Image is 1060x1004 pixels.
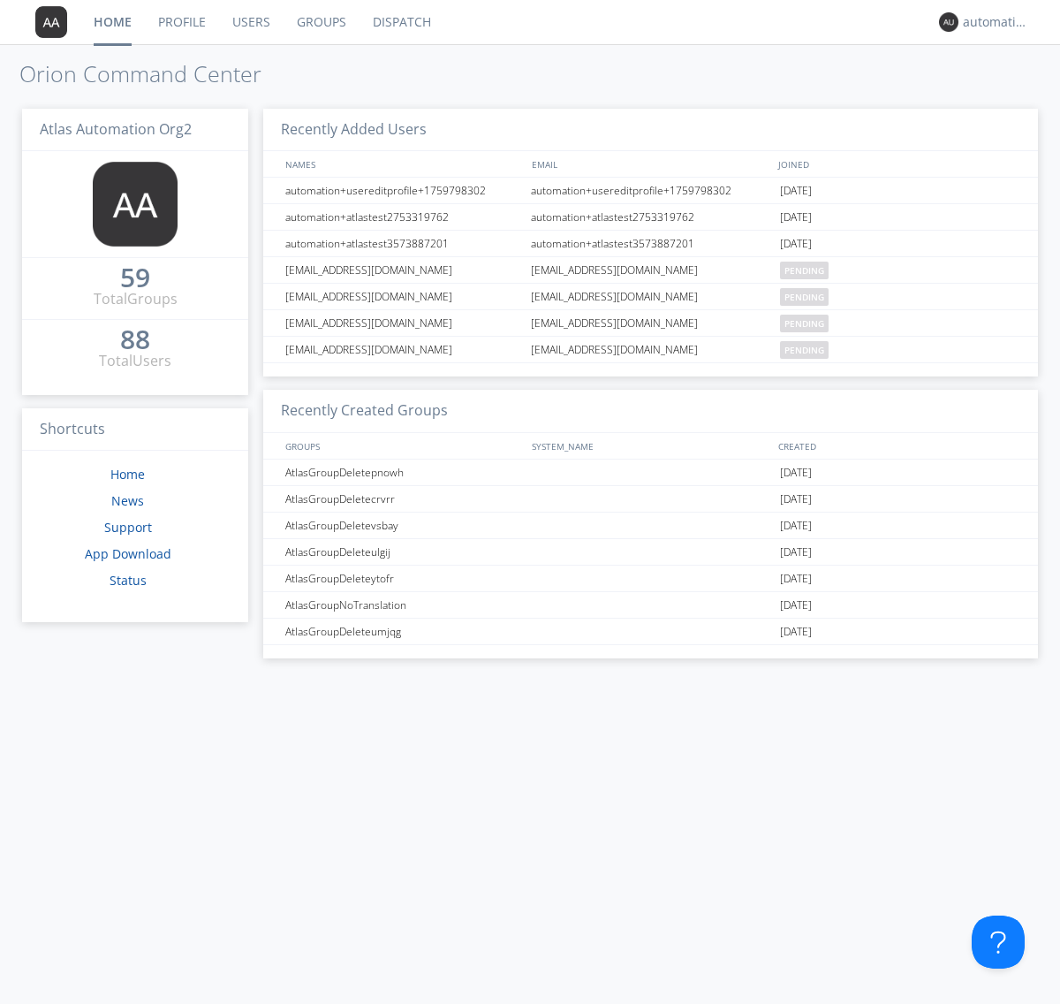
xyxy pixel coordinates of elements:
div: SYSTEM_NAME [527,433,774,459]
div: [EMAIL_ADDRESS][DOMAIN_NAME] [526,337,776,362]
div: NAMES [281,151,523,177]
span: [DATE] [780,231,812,257]
span: pending [780,315,829,332]
div: [EMAIL_ADDRESS][DOMAIN_NAME] [281,310,526,336]
a: AtlasGroupDeleteulgij[DATE] [263,539,1038,566]
div: [EMAIL_ADDRESS][DOMAIN_NAME] [281,284,526,309]
span: [DATE] [780,178,812,204]
a: 88 [120,331,150,351]
div: Total Users [99,351,171,371]
a: automation+atlastest2753319762automation+atlastest2753319762[DATE] [263,204,1038,231]
img: 373638.png [35,6,67,38]
span: Atlas Automation Org2 [40,119,192,139]
a: AtlasGroupDeletepnowh[DATE] [263,460,1038,486]
span: [DATE] [780,204,812,231]
div: [EMAIL_ADDRESS][DOMAIN_NAME] [281,337,526,362]
div: AtlasGroupDeletecrvrr [281,486,526,512]
div: EMAIL [527,151,774,177]
img: 373638.png [93,162,178,247]
a: automation+usereditprofile+1759798302automation+usereditprofile+1759798302[DATE] [263,178,1038,204]
a: News [111,492,144,509]
h3: Shortcuts [22,408,248,452]
span: pending [780,288,829,306]
div: 59 [120,269,150,286]
span: [DATE] [780,592,812,619]
span: [DATE] [780,513,812,539]
a: Support [104,519,152,536]
img: 373638.png [939,12,958,32]
a: AtlasGroupNoTranslation[DATE] [263,592,1038,619]
div: AtlasGroupDeleteulgij [281,539,526,565]
a: 59 [120,269,150,289]
a: AtlasGroupDeleteytofr[DATE] [263,566,1038,592]
a: AtlasGroupDeletevsbay[DATE] [263,513,1038,539]
a: [EMAIL_ADDRESS][DOMAIN_NAME][EMAIL_ADDRESS][DOMAIN_NAME]pending [263,337,1038,363]
div: JOINED [774,151,1021,177]
div: [EMAIL_ADDRESS][DOMAIN_NAME] [281,257,526,283]
div: GROUPS [281,433,523,459]
div: automation+usereditprofile+1759798302 [281,178,526,203]
div: CREATED [774,433,1021,459]
div: automation+atlastest2753319762 [526,204,776,230]
a: [EMAIL_ADDRESS][DOMAIN_NAME][EMAIL_ADDRESS][DOMAIN_NAME]pending [263,284,1038,310]
div: AtlasGroupDeletepnowh [281,460,526,485]
div: automation+usereditprofile+1759798302 [526,178,776,203]
div: AtlasGroupDeleteytofr [281,566,526,591]
a: App Download [85,545,171,562]
a: Home [110,466,145,483]
div: AtlasGroupNoTranslation [281,592,526,618]
a: [EMAIL_ADDRESS][DOMAIN_NAME][EMAIL_ADDRESS][DOMAIN_NAME]pending [263,310,1038,337]
div: [EMAIL_ADDRESS][DOMAIN_NAME] [526,310,776,336]
a: automation+atlastest3573887201automation+atlastest3573887201[DATE] [263,231,1038,257]
span: [DATE] [780,539,812,566]
div: automation+atlas0033+org2 [963,13,1029,31]
span: [DATE] [780,619,812,645]
h3: Recently Added Users [263,109,1038,152]
a: Status [110,572,147,589]
span: pending [780,341,829,359]
div: 88 [120,331,150,348]
span: [DATE] [780,566,812,592]
a: AtlasGroupDeleteumjqg[DATE] [263,619,1038,645]
iframe: Toggle Customer Support [972,916,1025,969]
div: AtlasGroupDeletevsbay [281,513,526,538]
span: [DATE] [780,460,812,486]
div: Total Groups [94,289,178,309]
div: [EMAIL_ADDRESS][DOMAIN_NAME] [526,257,776,283]
div: automation+atlastest3573887201 [526,231,776,256]
div: [EMAIL_ADDRESS][DOMAIN_NAME] [526,284,776,309]
span: [DATE] [780,486,812,513]
a: [EMAIL_ADDRESS][DOMAIN_NAME][EMAIL_ADDRESS][DOMAIN_NAME]pending [263,257,1038,284]
div: AtlasGroupDeleteumjqg [281,619,526,644]
h3: Recently Created Groups [263,390,1038,433]
div: automation+atlastest2753319762 [281,204,526,230]
span: pending [780,262,829,279]
div: automation+atlastest3573887201 [281,231,526,256]
a: AtlasGroupDeletecrvrr[DATE] [263,486,1038,513]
